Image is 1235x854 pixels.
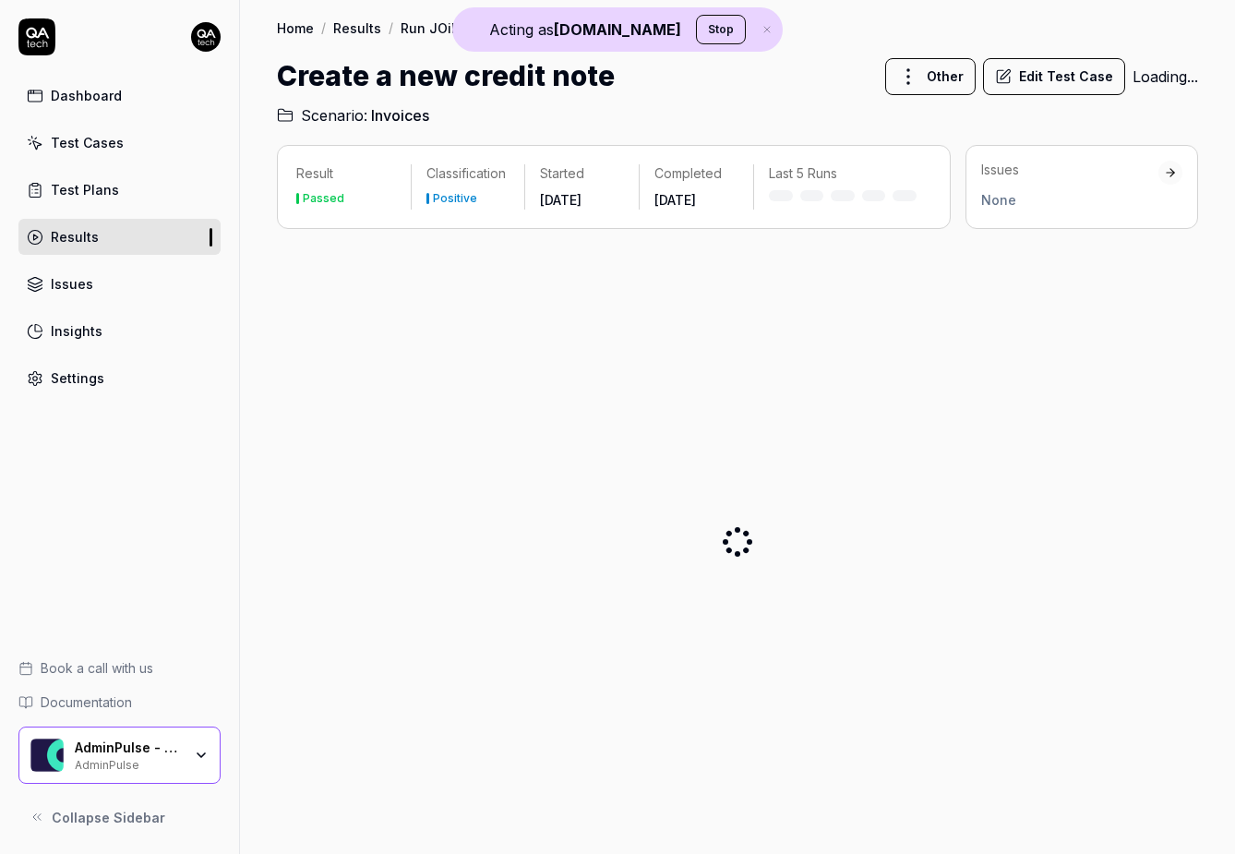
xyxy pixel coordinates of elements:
[478,18,588,37] div: Test Case Result
[433,193,477,204] div: Positive
[75,740,182,756] div: AdminPulse - 0475.384.429
[18,360,221,396] a: Settings
[18,658,221,678] a: Book a call with us
[981,161,1158,179] div: Issues
[696,15,746,44] button: Stop
[321,18,326,37] div: /
[191,22,221,52] img: 7ccf6c19-61ad-4a6c-8811-018b02a1b829.jpg
[18,692,221,712] a: Documentation
[18,172,221,208] a: Test Plans
[30,739,64,772] img: AdminPulse - 0475.384.429 Logo
[983,58,1125,95] button: Edit Test Case
[18,125,221,161] a: Test Cases
[297,104,367,126] span: Scenario:
[426,164,510,183] p: Classification
[41,658,153,678] span: Book a call with us
[52,808,165,827] span: Collapse Sidebar
[18,78,221,114] a: Dashboard
[981,190,1158,210] div: None
[1133,66,1198,88] div: Loading...
[466,18,471,37] div: /
[389,18,393,37] div: /
[51,368,104,388] div: Settings
[540,192,582,208] time: [DATE]
[75,756,182,771] div: AdminPulse
[51,321,102,341] div: Insights
[51,86,122,105] div: Dashboard
[885,58,976,95] button: Other
[401,18,459,37] a: Run JOiE
[41,692,132,712] span: Documentation
[654,192,696,208] time: [DATE]
[654,164,738,183] p: Completed
[18,219,221,255] a: Results
[303,193,344,204] div: Passed
[540,164,624,183] p: Started
[277,104,429,126] a: Scenario:Invoices
[277,55,615,97] h1: Create a new credit note
[333,18,381,37] a: Results
[51,180,119,199] div: Test Plans
[296,164,396,183] p: Result
[51,274,93,294] div: Issues
[51,227,99,247] div: Results
[18,799,221,836] button: Collapse Sidebar
[18,313,221,349] a: Insights
[18,727,221,784] button: AdminPulse - 0475.384.429 LogoAdminPulse - 0475.384.429AdminPulse
[18,266,221,302] a: Issues
[769,164,917,183] p: Last 5 Runs
[51,133,124,152] div: Test Cases
[277,18,314,37] a: Home
[371,104,429,126] span: Invoices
